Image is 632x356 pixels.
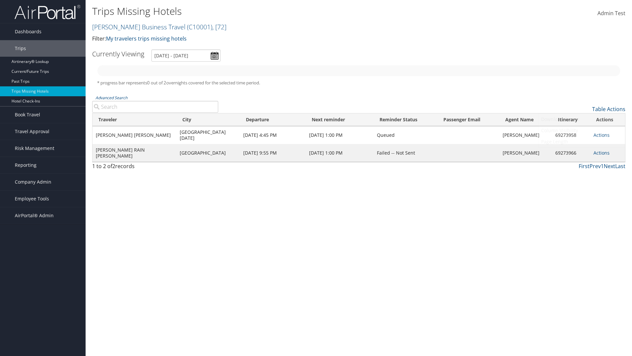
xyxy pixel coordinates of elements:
[539,125,625,136] a: Column Visibility
[15,123,49,140] span: Travel Approval
[15,207,54,224] span: AirPortal® Admin
[15,23,41,40] span: Dashboards
[15,191,49,207] span: Employee Tools
[15,157,37,173] span: Reporting
[15,140,54,157] span: Risk Management
[15,106,40,123] span: Book Travel
[15,40,26,57] span: Trips
[539,114,625,125] a: Download Report
[14,4,80,20] img: airportal-logo.png
[539,136,625,147] a: Page Length
[15,174,51,190] span: Company Admin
